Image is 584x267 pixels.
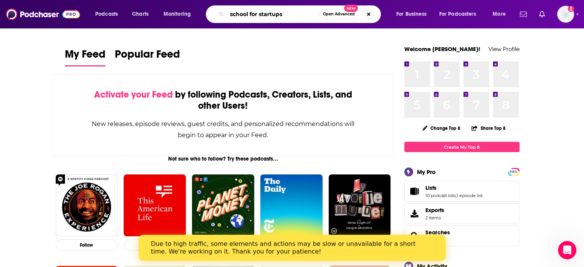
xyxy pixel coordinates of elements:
[65,48,106,66] a: My Feed
[115,48,180,65] span: Popular Feed
[319,10,358,19] button: Open AdvancedNew
[158,8,201,20] button: open menu
[164,9,191,20] span: Monitoring
[493,9,506,20] span: More
[404,45,480,53] a: Welcome [PERSON_NAME]!
[260,174,323,237] img: The Daily
[425,184,483,191] a: Lists
[95,9,118,20] span: Podcasts
[425,184,437,191] span: Lists
[53,156,394,162] div: Not sure who to follow? Try these podcasts...
[91,118,355,141] div: New releases, episode reviews, guest credits, and personalized recommendations will begin to appe...
[6,7,80,22] img: Podchaser - Follow, Share and Rate Podcasts
[132,9,149,20] span: Charts
[65,48,106,65] span: My Feed
[404,226,519,246] span: Searches
[396,9,427,20] span: For Business
[557,6,574,23] img: User Profile
[509,169,518,174] a: PRO
[456,193,457,198] span: ,
[407,186,422,197] a: Lists
[425,215,444,221] span: 2 items
[558,241,576,259] iframe: Intercom live chat
[425,193,456,198] a: 10 podcast lists
[227,8,319,20] input: Search podcasts, credits, & more...
[404,142,519,152] a: Create My Top 8
[434,8,487,20] button: open menu
[517,8,530,21] a: Show notifications dropdown
[124,174,186,237] img: This American Life
[557,6,574,23] button: Show profile menu
[425,229,450,236] a: Searches
[407,208,422,219] span: Exports
[425,207,444,214] span: Exports
[192,174,254,237] img: Planet Money
[344,5,358,12] span: New
[115,48,180,66] a: Popular Feed
[56,239,118,250] button: Follow
[124,239,186,250] button: Follow
[323,12,355,16] span: Open Advanced
[329,174,391,237] img: My Favorite Murder with Karen Kilgariff and Georgia Hardstark
[213,5,388,23] div: Search podcasts, credits, & more...
[127,8,153,20] a: Charts
[536,8,548,21] a: Show notifications dropdown
[90,8,128,20] button: open menu
[56,174,118,237] img: The Joe Rogan Experience
[94,89,173,100] span: Activate your Feed
[391,8,436,20] button: open menu
[139,235,446,261] iframe: Intercom live chat banner
[407,231,422,241] a: Searches
[418,123,465,133] button: Change Top 8
[457,193,483,198] a: 1 episode list
[557,6,574,23] span: Logged in as Bcprpro33
[509,169,518,175] span: PRO
[487,8,515,20] button: open menu
[488,45,519,53] a: View Profile
[471,121,506,136] button: Share Top 8
[568,6,574,12] svg: Add a profile image
[91,89,355,111] div: by following Podcasts, Creators, Lists, and other Users!
[417,168,436,176] div: My Pro
[404,181,519,202] span: Lists
[439,9,476,20] span: For Podcasters
[404,203,519,224] a: Exports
